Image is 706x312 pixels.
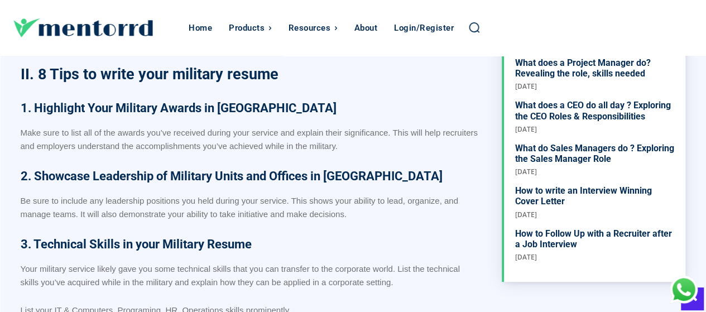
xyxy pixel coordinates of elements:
a: How to write an Interview Winning Cover Letter [515,185,652,207]
strong: 3. Technical Skills in your Military Resume [21,237,252,251]
strong: 2. Showcase Leadership of Military Units and Offices in [GEOGRAPHIC_DATA] [21,169,443,183]
a: How to Follow Up with a Recruiter after a Job Interview [515,228,672,249]
a: Search [468,21,480,33]
time: [DATE] [515,81,537,91]
time: [DATE] [515,167,537,176]
p: Be sure to include any leadership positions you held during your service. This shows your ability... [21,194,479,221]
a: Logo [13,18,183,37]
time: [DATE] [515,124,537,134]
p: Your military service likely gave you some technical skills that you can transfer to the corporat... [21,262,479,289]
strong: 1. Highlight Your Military Awards in [GEOGRAPHIC_DATA] [21,101,337,115]
a: What do Sales Managers do ? Exploring the Sales Manager Role [515,143,674,164]
a: What does a Project Manager do? Revealing the role, skills needed [515,57,651,79]
strong: II. 8 Tips to write your military resume [21,65,278,83]
p: Make sure to list all of the awards you’ve received during your service and explain their signifi... [21,126,479,153]
a: What does a CEO do all day ? Exploring the CEO Roles & Responsibilities [515,100,671,121]
div: Chat with Us [670,276,698,304]
time: [DATE] [515,252,537,262]
time: [DATE] [515,210,537,219]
